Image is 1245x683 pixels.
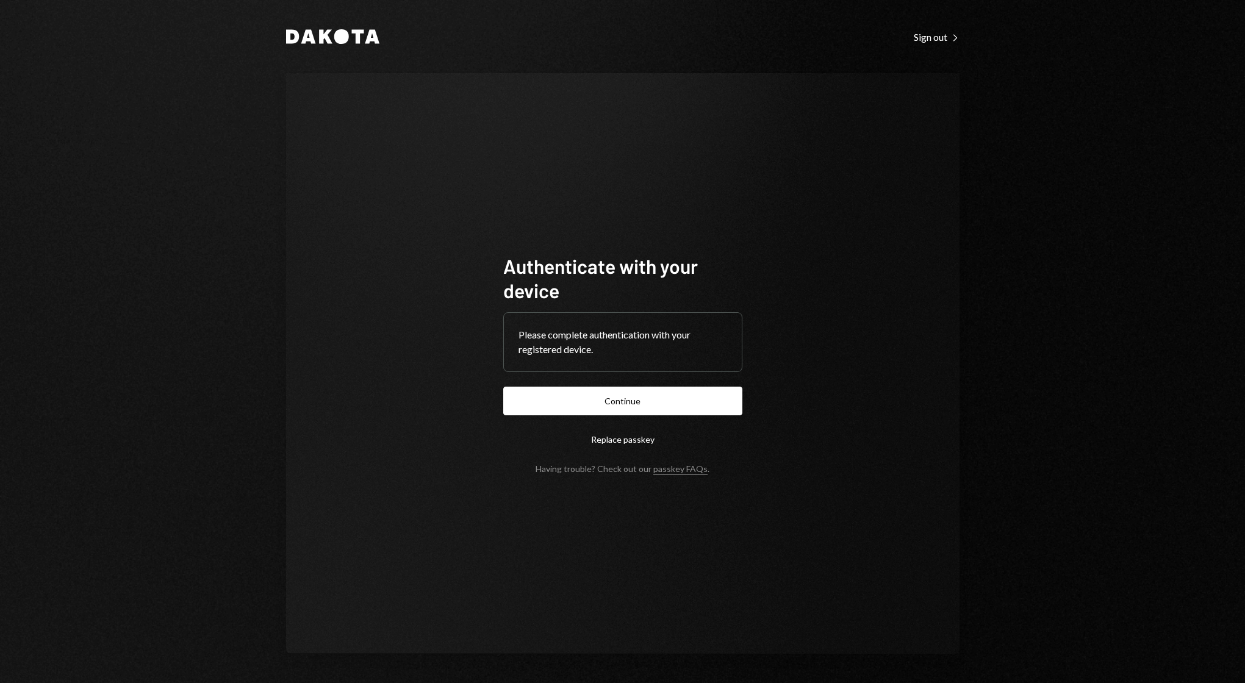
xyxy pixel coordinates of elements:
[914,31,960,43] div: Sign out
[503,387,742,415] button: Continue
[653,463,708,475] a: passkey FAQs
[914,30,960,43] a: Sign out
[518,327,727,357] div: Please complete authentication with your registered device.
[503,425,742,454] button: Replace passkey
[503,254,742,302] h1: Authenticate with your device
[536,463,709,474] div: Having trouble? Check out our .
